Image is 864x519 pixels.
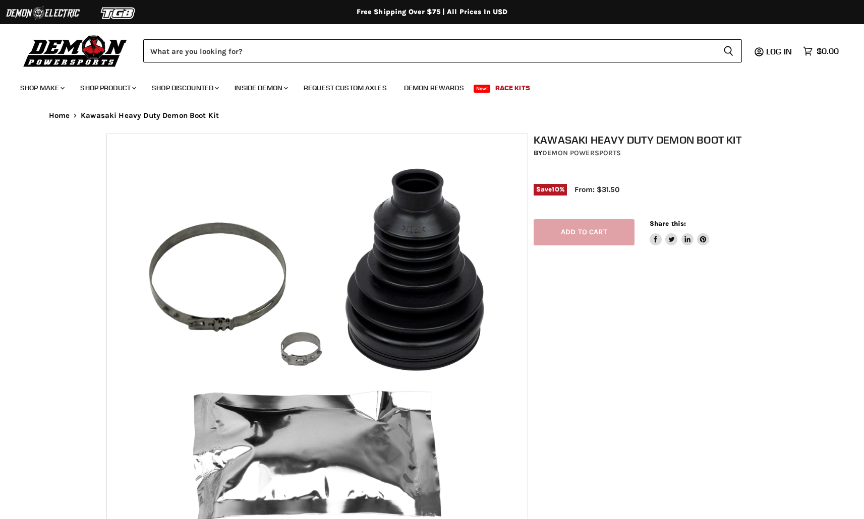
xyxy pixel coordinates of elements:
[5,4,81,23] img: Demon Electric Logo 2
[650,220,686,227] span: Share this:
[296,78,394,98] a: Request Custom Axles
[552,185,559,193] span: 10
[13,74,836,98] ul: Main menu
[143,39,742,62] form: Product
[762,47,798,56] a: Log in
[574,185,619,194] span: From: $31.50
[488,78,538,98] a: Race Kits
[144,78,225,98] a: Shop Discounted
[534,134,764,146] h1: Kawasaki Heavy Duty Demon Boot Kit
[534,148,764,159] div: by
[49,111,70,120] a: Home
[143,39,715,62] input: Search
[20,33,131,69] img: Demon Powersports
[81,4,156,23] img: TGB Logo 2
[73,78,142,98] a: Shop Product
[766,46,792,56] span: Log in
[81,111,219,120] span: Kawasaki Heavy Duty Demon Boot Kit
[29,111,836,120] nav: Breadcrumbs
[715,39,742,62] button: Search
[13,78,71,98] a: Shop Make
[474,85,491,93] span: New!
[29,8,836,17] div: Free Shipping Over $75 | All Prices In USD
[650,219,710,246] aside: Share this:
[817,46,839,56] span: $0.00
[798,44,844,58] a: $0.00
[542,149,621,157] a: Demon Powersports
[534,184,567,195] span: Save %
[227,78,294,98] a: Inside Demon
[396,78,472,98] a: Demon Rewards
